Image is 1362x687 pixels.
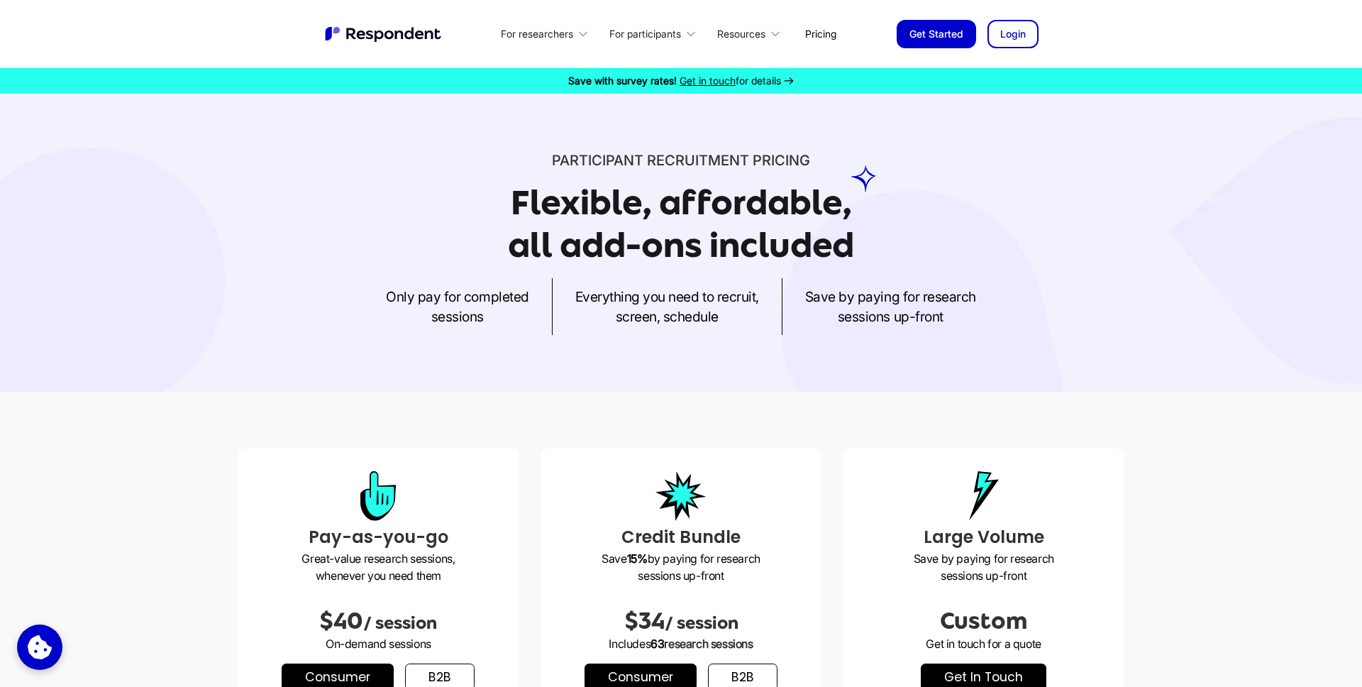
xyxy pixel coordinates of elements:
[602,17,709,50] div: For participants
[627,551,648,566] strong: 15%
[493,17,602,50] div: For researchers
[855,635,1112,652] p: Get in touch for a quote
[897,20,976,48] a: Get Started
[568,75,677,87] strong: Save with survey rates!
[717,27,765,41] div: Resources
[323,25,444,43] img: Untitled UI logotext
[855,550,1112,584] p: Save by paying for research sessions up-front
[250,524,507,550] h3: Pay-as-you-go
[805,287,976,326] p: Save by paying for research sessions up-front
[650,637,664,651] span: 63
[665,613,738,633] span: / session
[386,287,528,326] p: Only pay for completed sessions
[501,27,573,41] div: For researchers
[940,608,1027,634] span: Custom
[794,17,848,50] a: Pricing
[609,27,681,41] div: For participants
[855,524,1112,550] h3: Large Volume
[664,637,753,651] span: research sessions
[553,635,810,652] p: Includes
[323,25,444,43] a: home
[250,550,507,584] p: Great-value research sessions, whenever you need them
[987,20,1039,48] a: Login
[680,75,736,87] span: Get in touch
[553,524,810,550] h3: Credit Bundle
[250,635,507,652] p: On-demand sessions
[508,183,854,265] h1: Flexible, affordable, all add-ons included
[363,613,437,633] span: / session
[552,152,749,169] span: Participant recruitment
[568,74,781,88] div: for details
[624,608,665,634] span: $34
[753,152,810,169] span: PRICING
[319,608,363,634] span: $40
[553,550,810,584] p: Save by paying for research sessions up-front
[709,17,794,50] div: Resources
[575,287,759,326] p: Everything you need to recruit, screen, schedule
